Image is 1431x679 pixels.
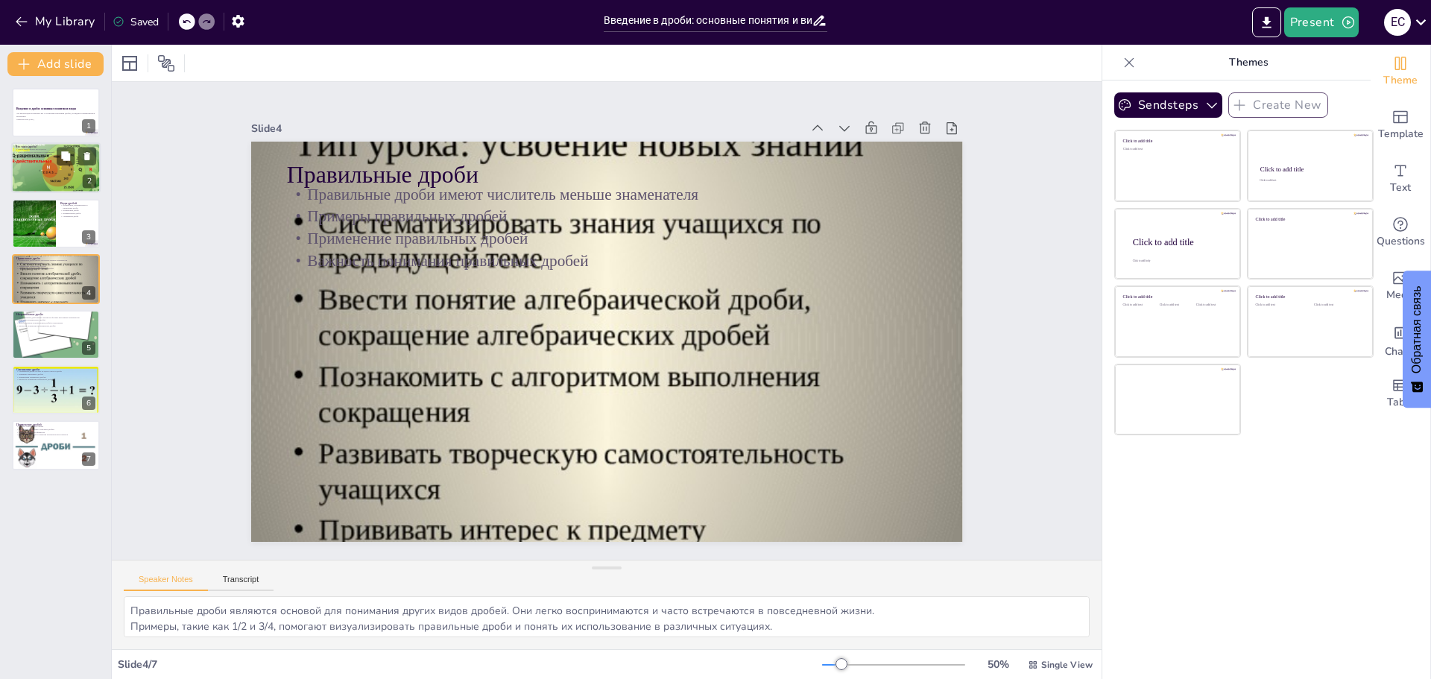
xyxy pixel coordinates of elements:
p: Неправильные дроби [60,212,95,215]
div: 1 [82,119,95,133]
p: Правильные дроби имеют числитель меньше знаменателя [16,259,95,262]
div: Click to add title [1260,165,1359,173]
p: Дроби в повседневной жизни [16,426,95,429]
div: 3 [82,230,95,244]
div: 3 [12,199,100,248]
p: Применение правильных дробей [324,133,940,353]
button: Transcript [208,575,274,591]
div: 6 [82,397,95,410]
p: Примеры смешанных дробей [16,373,95,376]
span: Charts [1385,344,1416,360]
input: Insert title [604,10,812,31]
p: Преобразование неправильных дробей в смешанные [16,321,95,324]
p: Важность понимания неправильных дробей [16,324,95,327]
p: Правильные дроби имеют числитель меньше знаменателя [338,91,953,310]
button: Export to PowerPoint [1252,7,1281,37]
button: Duplicate Slide [57,148,75,165]
div: Add a table [1371,367,1430,420]
p: Дробь представляет часть целого [16,148,96,151]
p: Что такое дробь? [16,145,96,150]
button: Speaker Notes [124,575,208,591]
font: Обратная связь [1410,286,1423,374]
span: Template [1378,126,1424,142]
div: Click to add text [1160,303,1193,307]
div: 2 [83,175,96,189]
div: Click to add text [1123,303,1157,307]
div: 1 [12,88,100,137]
div: Click to add title [1256,294,1362,300]
p: Themes [1141,45,1356,80]
p: Примеры правильных дробей [16,262,95,265]
div: Click to add text [1314,303,1361,307]
span: Theme [1383,72,1418,89]
p: Эта презентация познакомит вас с основными понятиями дробей, их видами и применением в математике. [16,113,95,118]
span: Single View [1041,659,1093,671]
div: Click to add title [1256,216,1362,221]
div: Add ready made slides [1371,98,1430,152]
div: Add images, graphics, shapes or video [1371,259,1430,313]
p: Примеры правильных дробей [331,113,947,332]
p: Важность дробей для улучшения математических навыков [16,434,95,437]
p: Смешанные дроби [60,215,95,218]
p: Применение правильных дробей [16,265,95,268]
div: 5 [82,341,95,355]
button: Обратная связь - Показать опрос [1403,271,1431,408]
div: Change the overall theme [1371,45,1430,98]
p: Неправильные дроби [16,312,95,316]
p: Применение дробей [16,423,95,427]
p: Неправильные дроби имеют числитель больше или равный знаменателю [16,316,95,319]
p: Важность дробей в математике [16,157,96,160]
div: Click to add title [1123,294,1230,300]
p: Дробь состоит из числителя и знаменателя [16,151,96,154]
span: Text [1390,180,1411,196]
div: 2 [11,143,101,194]
div: Add charts and graphs [1371,313,1430,367]
p: Смешанные дроби [16,367,95,372]
div: Click to add text [1260,180,1359,183]
p: Примеры дробей в повседневной жизни [16,154,96,157]
div: Saved [113,15,159,29]
div: Slide 4 [326,21,853,204]
div: Add text boxes [1371,152,1430,206]
span: Position [157,54,175,72]
p: Важность понимания правильных дробей [318,154,933,373]
div: Slide 4 / 7 [118,657,822,672]
div: 4 [82,286,95,300]
span: Questions [1377,233,1425,250]
p: Правильные дроби [342,67,961,297]
p: Примеры неправильных дробей [16,318,95,321]
p: Правильные дроби [60,209,95,212]
button: My Library [11,10,101,34]
div: Click to add body [1133,259,1227,262]
p: Generated with [URL] [16,118,95,121]
div: Click to add text [1123,148,1230,151]
button: Present [1284,7,1359,37]
div: Click to add text [1256,303,1303,307]
div: 7 [12,420,100,470]
button: Create New [1228,92,1328,118]
p: Управление ресурсами с помощью дробей [16,429,95,432]
p: Важность понимания смешанных дробей [16,379,95,382]
p: Правильные, неправильные и смешанные дроби [60,203,95,209]
div: 6 [12,365,100,414]
div: Click to add text [1196,303,1230,307]
p: Применение смешанных дробей [16,376,95,379]
p: Важность понимания правильных дробей [16,268,95,271]
div: Layout [118,51,142,75]
div: 7 [82,452,95,466]
span: Media [1386,287,1415,303]
div: Click to add title [1123,139,1230,144]
div: Click to add title [1133,236,1228,247]
button: Delete Slide [78,148,96,165]
div: Е С [1384,9,1411,36]
div: 5 [12,310,100,359]
p: Правильные дроби [16,256,95,261]
p: Дроби в кулинарии и финансах [16,432,95,435]
textarea: Правильные дроби являются основой для понимания других видов дробей. Они легко воспринимаются и ч... [124,596,1090,637]
button: Add slide [7,52,104,76]
p: Виды дробей [60,201,95,206]
button: Е С [1384,7,1411,37]
div: Get real-time input from your audience [1371,206,1430,259]
div: 4 [12,254,100,303]
p: Смешанные дроби состоят из целого числа и дроби [16,370,95,373]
